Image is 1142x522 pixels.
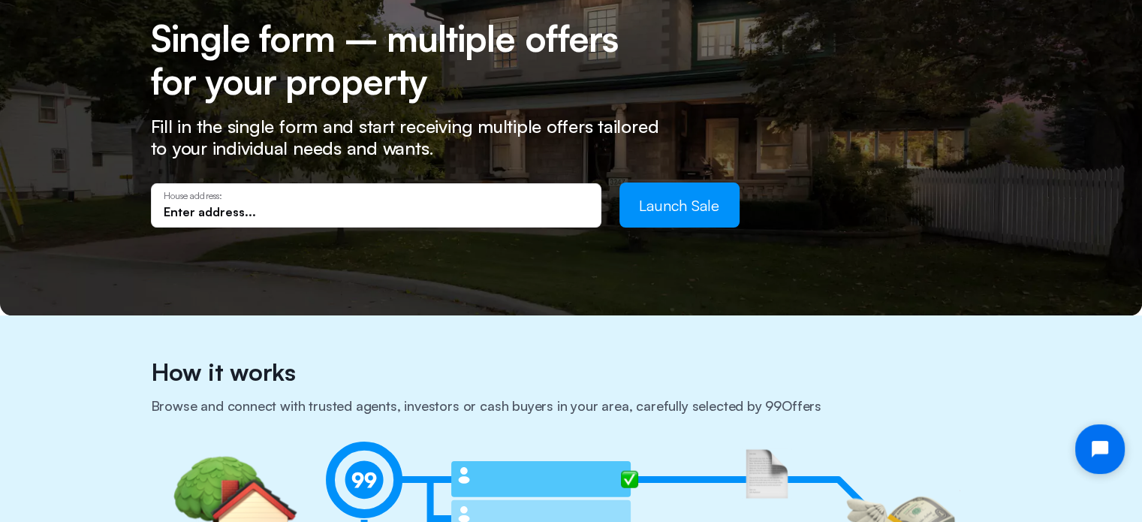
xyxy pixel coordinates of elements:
[164,191,589,201] p: House address:
[151,398,992,439] h3: Browse and connect with trusted agents, investors or cash buyers in your area, carefully selected...
[151,116,676,159] p: Fill in the single form and start receiving multiple offers tailored to your individual needs and...
[619,183,740,228] button: Launch Sale
[1065,414,1135,484] iframe: Tidio Chat
[164,204,589,220] input: Enter address...
[151,358,992,398] h2: How it works
[639,196,719,215] span: Launch Sale
[151,17,650,104] h2: Single form – multiple offers for your property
